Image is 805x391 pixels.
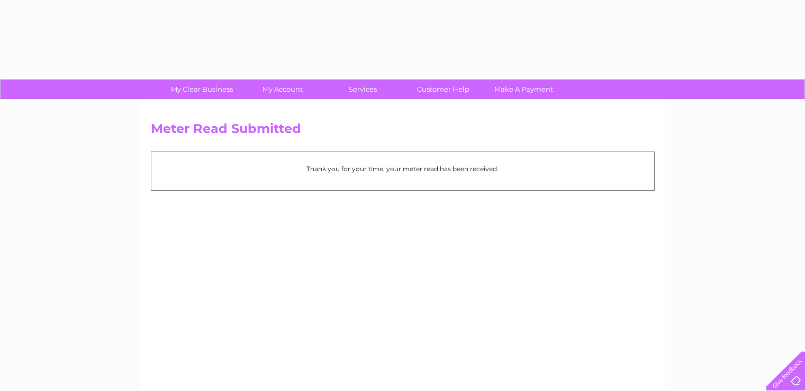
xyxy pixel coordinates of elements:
[158,79,246,99] a: My Clear Business
[480,79,567,99] a: Make A Payment
[319,79,406,99] a: Services
[157,164,649,174] p: Thank you for your time, your meter read has been received.
[400,79,487,99] a: Customer Help
[151,121,655,141] h2: Meter Read Submitted
[239,79,326,99] a: My Account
